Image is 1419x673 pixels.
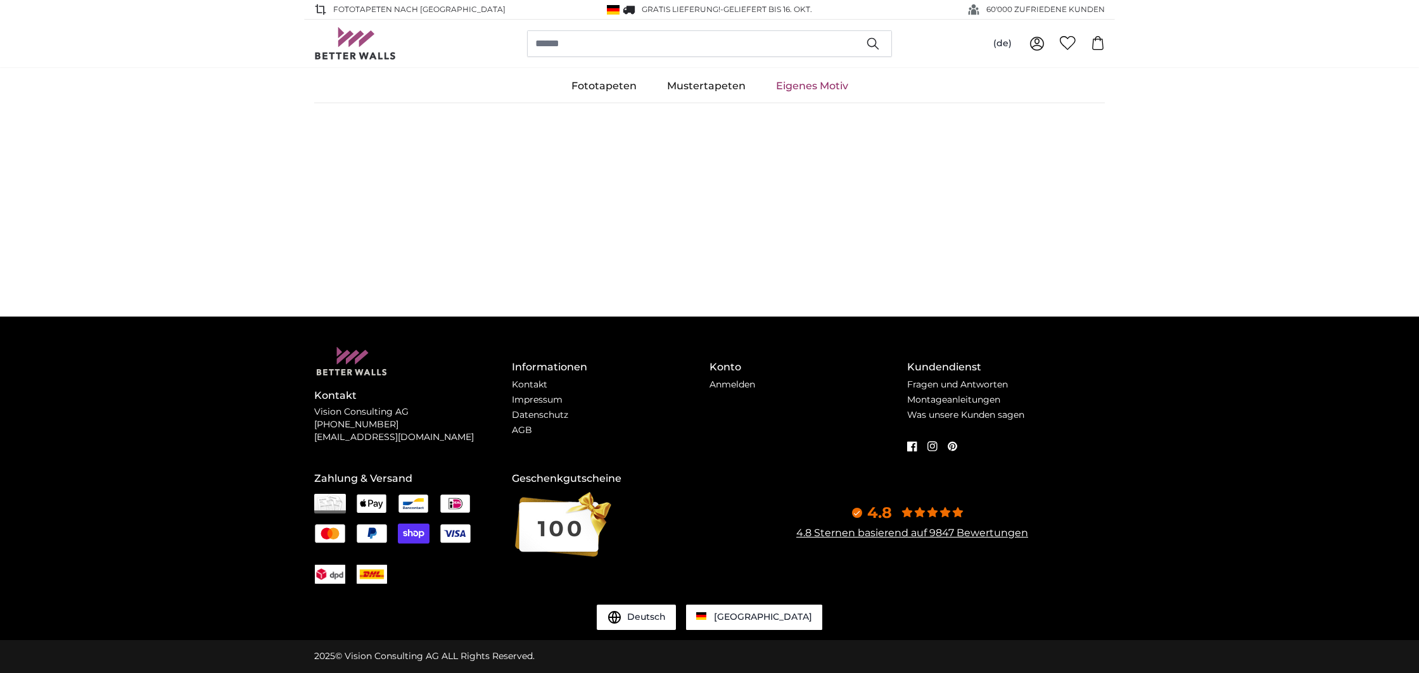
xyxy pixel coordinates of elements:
span: - [720,4,812,14]
a: Fragen und Antworten [907,379,1008,390]
span: GRATIS Lieferung! [642,4,720,14]
img: Rechnung [314,494,346,514]
a: Fototapeten [556,70,652,103]
a: Kontakt [512,379,547,390]
h4: Kontakt [314,388,512,403]
span: Deutsch [627,611,666,624]
img: DHL [357,569,387,580]
button: (de) [983,32,1022,55]
a: AGB [512,424,532,436]
img: Deutschland [607,5,620,15]
a: Deutschland [GEOGRAPHIC_DATA] [686,605,822,630]
a: Anmelden [709,379,755,390]
a: Eigenes Motiv [761,70,863,103]
span: 60'000 ZUFRIEDENE KUNDEN [986,4,1105,15]
span: 2025 [314,650,335,662]
div: © Vision Consulting AG ALL Rights Reserved. [314,650,535,663]
a: Was unsere Kunden sagen [907,409,1024,420]
a: Mustertapeten [652,70,761,103]
img: Betterwalls [314,27,397,60]
a: Datenschutz [512,409,568,420]
h4: Konto [709,360,907,375]
h4: Geschenkgutscheine [512,471,709,486]
span: Geliefert bis 16. Okt. [723,4,812,14]
a: Montageanleitungen [907,394,1000,405]
button: Deutsch [597,605,676,630]
h4: Informationen [512,360,709,375]
img: DPD [315,569,345,580]
h4: Zahlung & Versand [314,471,512,486]
h4: Kundendienst [907,360,1105,375]
span: [GEOGRAPHIC_DATA] [714,611,812,622]
span: Fototapeten nach [GEOGRAPHIC_DATA] [333,4,506,15]
a: 4.8 Sternen basierend auf 9847 Bewertungen [796,527,1028,539]
img: Deutschland [696,612,706,620]
a: Impressum [512,394,563,405]
p: Vision Consulting AG [PHONE_NUMBER] [EMAIL_ADDRESS][DOMAIN_NAME] [314,406,512,444]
